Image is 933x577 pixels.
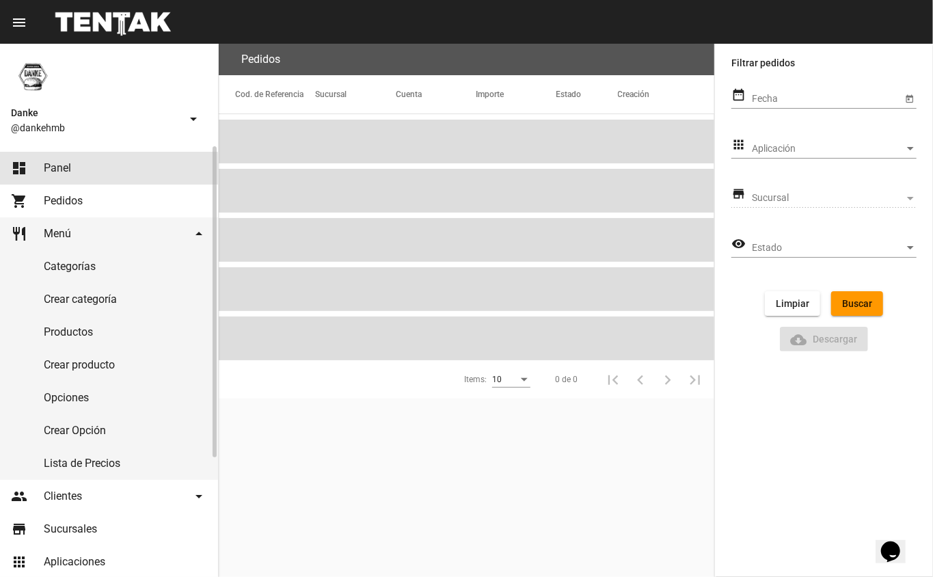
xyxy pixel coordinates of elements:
span: Buscar [842,298,872,309]
mat-icon: arrow_drop_down [191,488,207,505]
mat-header-cell: Importe [476,75,556,113]
mat-header-cell: Estado [556,75,618,113]
span: Sucursal [752,193,904,204]
span: Aplicación [752,144,904,155]
mat-header-cell: Cod. de Referencia [219,75,315,113]
mat-icon: date_range [731,87,746,103]
mat-icon: arrow_drop_down [191,226,207,242]
span: @dankehmb [11,121,180,135]
mat-icon: arrow_drop_down [185,111,202,127]
mat-icon: people [11,488,27,505]
span: Aplicaciones [44,555,105,569]
span: Clientes [44,489,82,503]
mat-select: Sucursal [752,193,917,204]
flou-section-header: Pedidos [219,44,714,75]
label: Filtrar pedidos [731,55,917,71]
input: Fecha [752,94,902,105]
mat-icon: visibility [731,236,746,252]
button: Siguiente [654,366,681,393]
button: Limpiar [765,291,820,316]
mat-header-cell: Cuenta [396,75,476,113]
mat-icon: restaurant [11,226,27,242]
span: Panel [44,161,71,175]
mat-select: Aplicación [752,144,917,155]
span: Danke [11,105,180,121]
span: Estado [752,243,904,254]
span: Menú [44,227,71,241]
span: Descargar [791,334,858,345]
button: Anterior [627,366,654,393]
mat-icon: menu [11,14,27,31]
mat-icon: store [11,521,27,537]
button: Última [681,366,709,393]
button: Descargar ReporteDescargar [780,327,869,351]
iframe: chat widget [876,522,919,563]
img: 1d4517d0-56da-456b-81f5-6111ccf01445.png [11,55,55,98]
span: Sucursales [44,522,97,536]
mat-icon: apps [731,137,746,153]
span: 10 [492,375,502,384]
mat-header-cell: Sucursal [315,75,395,113]
mat-icon: shopping_cart [11,193,27,209]
button: Buscar [831,291,883,316]
mat-icon: apps [11,554,27,570]
mat-icon: Descargar Reporte [791,332,807,348]
div: 0 de 0 [555,373,578,386]
mat-select: Items: [492,375,530,385]
mat-icon: dashboard [11,160,27,176]
mat-header-cell: Creación [618,75,714,113]
h3: Pedidos [241,50,280,69]
button: Open calendar [902,91,917,105]
span: Pedidos [44,194,83,208]
div: Items: [464,373,487,386]
span: Limpiar [776,298,809,309]
mat-icon: store [731,186,746,202]
mat-select: Estado [752,243,917,254]
button: Primera [599,366,627,393]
